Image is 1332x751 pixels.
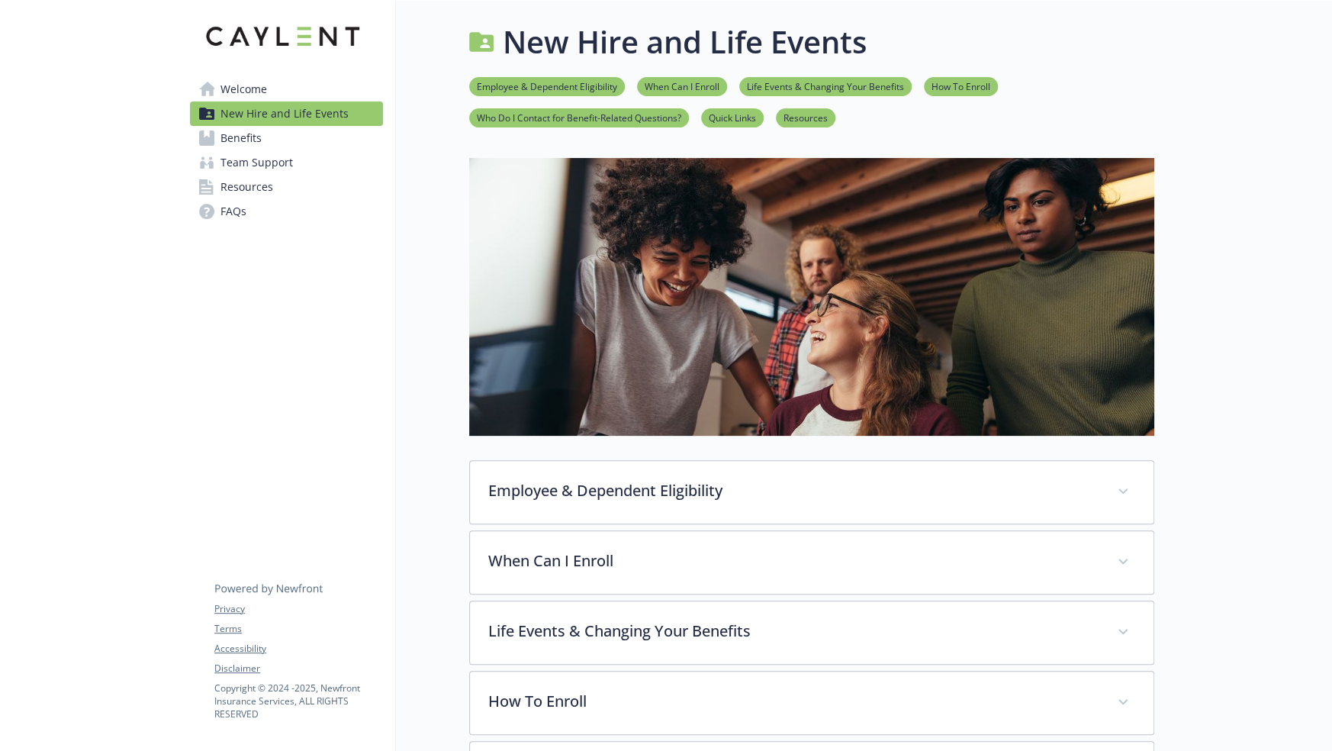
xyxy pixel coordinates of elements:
a: Resources [776,110,835,124]
a: Accessibility [214,642,382,656]
a: Team Support [190,150,383,175]
a: Terms [214,622,382,636]
a: Privacy [214,602,382,616]
p: How To Enroll [488,690,1099,713]
a: FAQs [190,199,383,224]
span: New Hire and Life Events [220,102,349,126]
img: new hire page banner [469,158,1154,436]
a: Benefits [190,126,383,150]
div: How To Enroll [470,672,1153,734]
a: Disclaimer [214,662,382,675]
a: Quick Links [701,110,764,124]
a: Who Do I Contact for Benefit-Related Questions? [469,110,689,124]
a: Welcome [190,77,383,102]
p: Employee & Dependent Eligibility [488,479,1099,502]
span: Resources [220,175,273,199]
a: Employee & Dependent Eligibility [469,79,625,93]
div: Employee & Dependent Eligibility [470,461,1153,524]
span: FAQs [220,199,246,224]
a: Resources [190,175,383,199]
a: New Hire and Life Events [190,102,383,126]
span: Welcome [220,77,267,102]
a: How To Enroll [924,79,998,93]
p: Copyright © 2024 - 2025 , Newfront Insurance Services, ALL RIGHTS RESERVED [214,682,382,720]
span: Team Support [220,150,293,175]
a: Life Events & Changing Your Benefits [739,79,912,93]
a: When Can I Enroll [637,79,727,93]
div: Life Events & Changing Your Benefits [470,601,1153,664]
h1: New Hire and Life Events [503,19,867,65]
div: When Can I Enroll [470,531,1153,594]
span: Benefits [220,126,262,150]
p: Life Events & Changing Your Benefits [488,620,1099,643]
p: When Can I Enroll [488,550,1099,572]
